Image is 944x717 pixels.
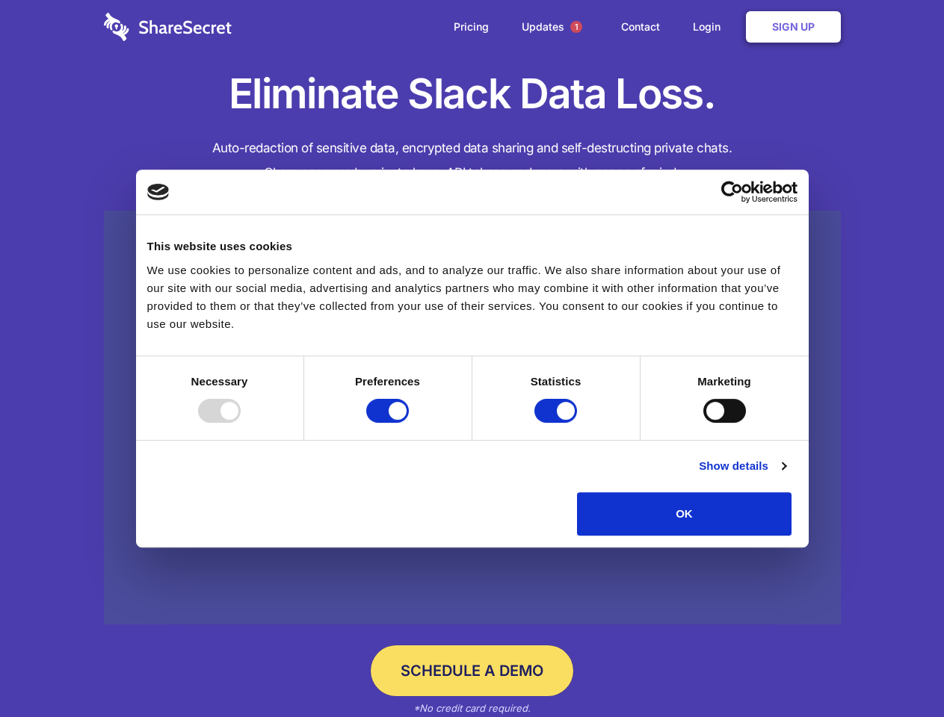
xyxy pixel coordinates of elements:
h4: Auto-redaction of sensitive data, encrypted data sharing and self-destructing private chats. Shar... [104,136,841,185]
strong: Necessary [191,375,248,388]
a: Pricing [439,4,504,50]
a: Wistia video thumbnail [104,211,841,625]
a: Show details [699,457,786,475]
strong: Marketing [697,375,751,388]
a: Contact [606,4,675,50]
button: OK [577,492,792,536]
a: Sign Up [746,11,841,43]
a: Schedule a Demo [371,645,573,696]
span: 1 [570,21,582,33]
img: logo-wordmark-white-trans-d4663122ce5f474addd5e946df7df03e33cb6a1c49d2221995e7729f52c070b2.svg [104,13,232,41]
strong: Statistics [531,375,581,388]
div: This website uses cookies [147,238,798,255]
div: We use cookies to personalize content and ads, and to analyze our traffic. We also share informat... [147,261,798,333]
h1: Eliminate Slack Data Loss. [104,67,841,121]
strong: Preferences [355,375,420,388]
a: Login [678,4,743,50]
a: Usercentrics Cookiebot - opens in a new window [667,181,798,203]
em: *No credit card required. [413,702,531,714]
img: logo [147,184,170,200]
